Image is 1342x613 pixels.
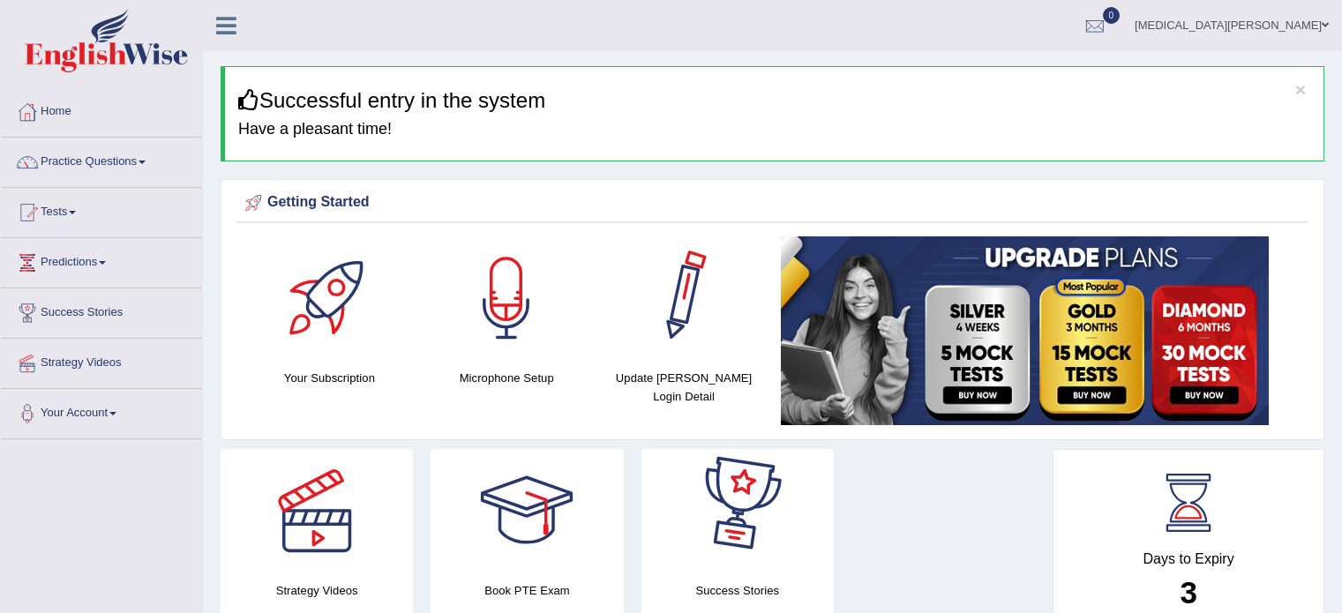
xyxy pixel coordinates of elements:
a: Success Stories [1,288,202,333]
h4: Your Subscription [250,369,409,387]
img: small5.jpg [781,236,1269,425]
a: Your Account [1,389,202,433]
h4: Have a pleasant time! [238,121,1310,138]
a: Home [1,87,202,131]
h4: Update [PERSON_NAME] Login Detail [604,369,764,406]
b: 3 [1180,575,1196,609]
h4: Microphone Setup [427,369,587,387]
a: Predictions [1,238,202,282]
h4: Strategy Videos [221,581,413,600]
h4: Book PTE Exam [431,581,623,600]
h4: Days to Expiry [1073,551,1304,567]
span: 0 [1103,7,1121,24]
h3: Successful entry in the system [238,89,1310,112]
a: Practice Questions [1,138,202,182]
button: × [1295,80,1306,99]
h4: Success Stories [641,581,834,600]
a: Tests [1,188,202,232]
a: Strategy Videos [1,339,202,383]
div: Getting Started [241,190,1304,216]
